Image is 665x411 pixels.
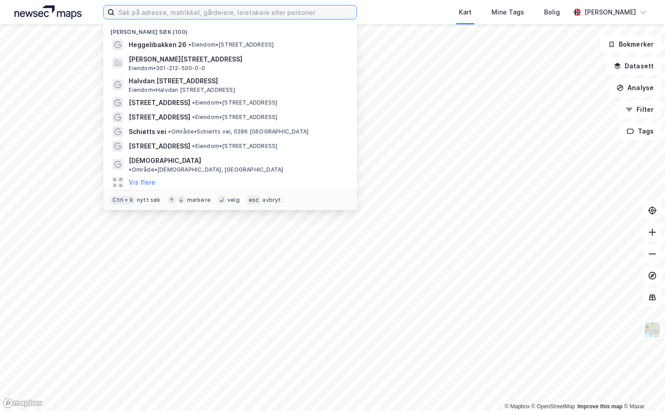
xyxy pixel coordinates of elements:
[129,177,155,188] button: Vis flere
[459,7,472,18] div: Kart
[192,143,277,150] span: Eiendom • [STREET_ADDRESS]
[129,112,190,123] span: [STREET_ADDRESS]
[192,143,195,149] span: •
[129,54,346,65] span: [PERSON_NAME][STREET_ADDRESS]
[192,99,277,106] span: Eiendom • [STREET_ADDRESS]
[192,99,195,106] span: •
[544,7,560,18] div: Bolig
[129,97,190,108] span: [STREET_ADDRESS]
[129,141,190,152] span: [STREET_ADDRESS]
[227,196,240,204] div: velg
[129,39,187,50] span: Heggelibakken 26
[137,196,161,204] div: nytt søk
[129,86,235,94] span: Eiendom • Halvdan [STREET_ADDRESS]
[188,41,274,48] span: Eiendom • [STREET_ADDRESS]
[115,5,357,19] input: Søk på adresse, matrikkel, gårdeiere, leietakere eller personer
[192,114,277,121] span: Eiendom • [STREET_ADDRESS]
[129,155,201,166] span: [DEMOGRAPHIC_DATA]
[129,166,131,173] span: •
[129,126,166,137] span: Schiøtts vei
[168,128,308,135] span: Område • Schiøtts vei, 0286 [GEOGRAPHIC_DATA]
[129,76,346,86] span: Halvdan [STREET_ADDRESS]
[187,196,211,204] div: markere
[492,7,524,18] div: Mine Tags
[188,41,191,48] span: •
[262,196,281,204] div: avbryt
[111,196,135,205] div: Ctrl + k
[168,128,171,135] span: •
[620,368,665,411] iframe: Chat Widget
[129,65,205,72] span: Eiendom • 301-212-500-0-0
[103,21,357,38] div: [PERSON_NAME] søk (100)
[14,5,82,19] img: logo.a4113a55bc3d86da70a041830d287a7e.svg
[192,114,195,120] span: •
[584,7,636,18] div: [PERSON_NAME]
[129,166,283,173] span: Område • [DEMOGRAPHIC_DATA], [GEOGRAPHIC_DATA]
[247,196,261,205] div: esc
